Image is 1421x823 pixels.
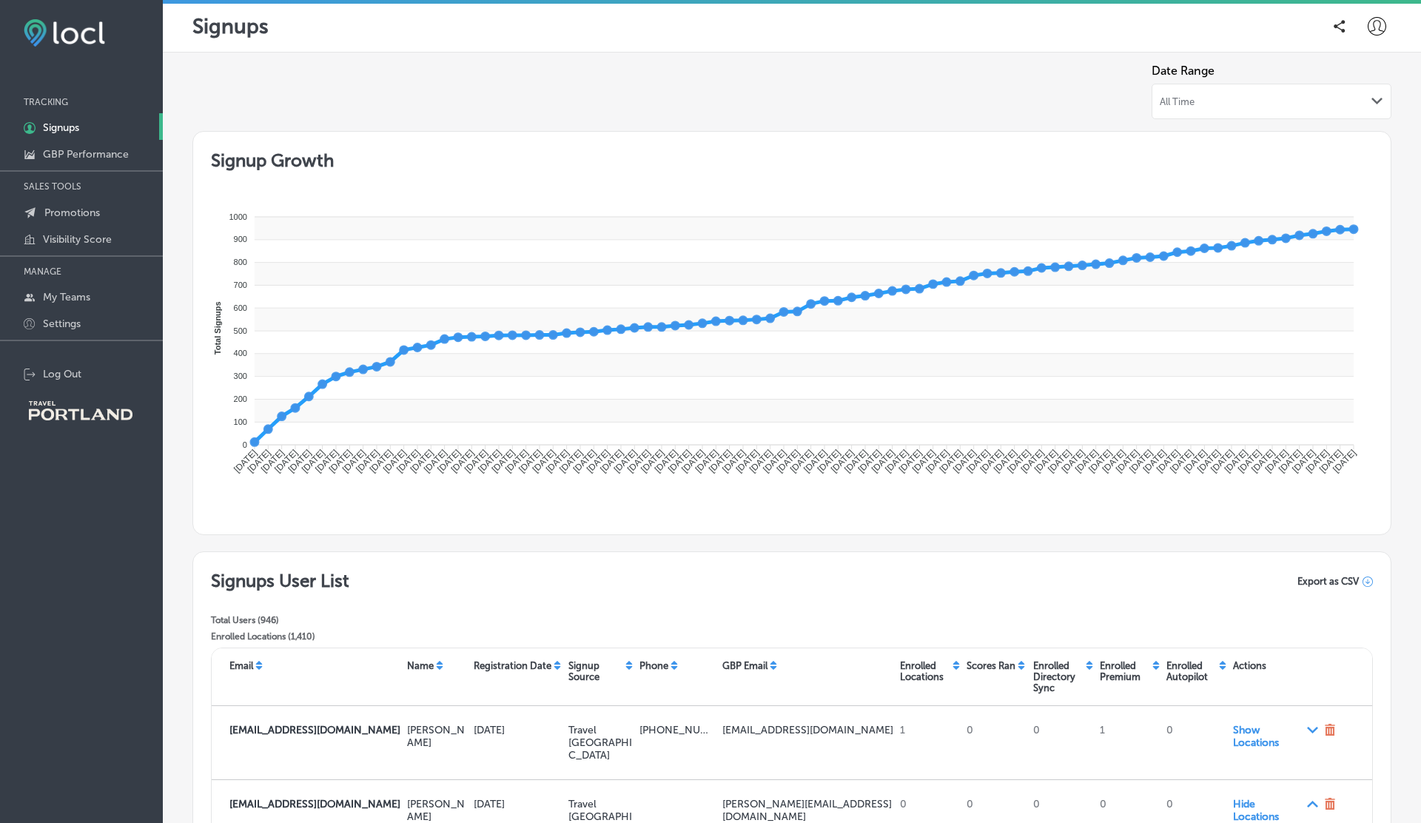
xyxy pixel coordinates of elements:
tspan: [DATE] [910,448,938,475]
tspan: [DATE] [884,448,911,475]
p: Enrolled Locations ( 1,410 ) [211,631,349,642]
tspan: [DATE] [1114,448,1141,475]
tspan: [DATE] [517,448,544,475]
p: Signups [192,14,269,38]
tspan: 600 [234,303,247,312]
tspan: [DATE] [340,448,368,475]
tspan: [DATE] [653,448,680,475]
tspan: 200 [234,394,247,403]
tspan: [DATE] [679,448,707,475]
tspan: [DATE] [1182,448,1209,475]
p: My Teams [43,291,90,303]
tspan: [DATE] [598,448,625,475]
p: Visibility Score [43,233,112,246]
tspan: 300 [234,372,247,380]
p: Travel [GEOGRAPHIC_DATA] [568,724,634,762]
tspan: [DATE] [1101,448,1128,475]
tspan: [DATE] [1087,448,1115,475]
p: Total Users ( 946 ) [211,615,349,625]
tspan: [DATE] [1128,448,1155,475]
tspan: [DATE] [1169,448,1196,475]
tspan: [DATE] [666,448,693,475]
tspan: [DATE] [1277,448,1304,475]
tspan: [DATE] [720,448,748,475]
tspan: [DATE] [829,448,856,475]
img: Travel Portland [29,401,132,420]
tspan: [DATE] [409,448,436,475]
tspan: [DATE] [571,448,599,475]
tspan: [DATE] [788,448,816,475]
tspan: [DATE] [422,448,449,475]
p: [PHONE_NUMBER] [639,724,716,736]
p: Email [229,660,253,671]
tspan: [DATE] [300,448,327,475]
p: Enrolled Premium [1100,660,1150,682]
tspan: [DATE] [870,448,897,475]
strong: [EMAIL_ADDRESS][DOMAIN_NAME] [229,798,400,810]
tspan: [DATE] [951,448,978,475]
p: Promotions [44,206,100,219]
div: 1 [894,718,961,767]
p: [DATE] [474,798,562,810]
p: Enrolled Directory Sync [1033,660,1084,693]
p: Registration Date [474,660,551,671]
div: 0 [1027,718,1094,767]
tspan: [DATE] [1209,448,1237,475]
tspan: [DATE] [435,448,463,475]
tspan: 1000 [229,212,246,221]
tspan: [DATE] [544,448,571,475]
label: Date Range [1152,64,1391,78]
tspan: 800 [234,258,247,266]
p: Kitty McLeodMartinez [407,724,468,749]
tspan: 500 [234,326,247,335]
tspan: [DATE] [734,448,762,475]
tspan: [DATE] [978,448,1006,475]
p: GBP Email [722,660,767,671]
tspan: [DATE] [503,448,531,475]
tspan: [DATE] [938,448,965,475]
tspan: 100 [234,417,247,426]
tspan: [DATE] [816,448,843,475]
tspan: [DATE] [354,448,381,475]
tspan: [DATE] [924,448,952,475]
p: GBP Performance [43,148,129,161]
tspan: [DATE] [1195,448,1223,475]
tspan: [DATE] [381,448,409,475]
p: Actions [1233,660,1266,671]
tspan: 700 [234,281,247,289]
tspan: [DATE] [490,448,517,475]
tspan: [DATE] [965,448,992,475]
tspan: [DATE] [1263,448,1291,475]
tspan: [DATE] [1291,448,1318,475]
tspan: [DATE] [1304,448,1331,475]
span: Hide Locations [1233,798,1318,823]
tspan: [DATE] [707,448,734,475]
h2: Signup Growth [211,150,1373,171]
tspan: [DATE] [897,448,924,475]
p: Settings [43,318,81,330]
tspan: [DATE] [259,448,286,475]
p: fielddaybb@gmail.com [722,724,894,736]
tspan: [DATE] [232,448,259,475]
tspan: [DATE] [748,448,775,475]
tspan: [DATE] [1060,448,1087,475]
div: 0 [961,718,1027,767]
tspan: [DATE] [368,448,395,475]
tspan: [DATE] [1155,448,1182,475]
tspan: [DATE] [1019,448,1047,475]
tspan: [DATE] [557,448,585,475]
tspan: [DATE] [449,448,477,475]
tspan: 0 [243,440,247,449]
tspan: [DATE] [1236,448,1263,475]
p: kitty@fielddaybb.com [229,724,401,736]
img: fda3e92497d09a02dc62c9cd864e3231.png [24,19,105,47]
tspan: [DATE] [1006,448,1033,475]
tspan: [DATE] [286,448,314,475]
tspan: [DATE] [1317,448,1345,475]
tspan: [DATE] [246,448,273,475]
tspan: [DATE] [625,448,653,475]
p: Signup Source [568,660,623,682]
tspan: [DATE] [639,448,666,475]
tspan: 400 [234,349,247,358]
p: [DATE] [474,724,562,736]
